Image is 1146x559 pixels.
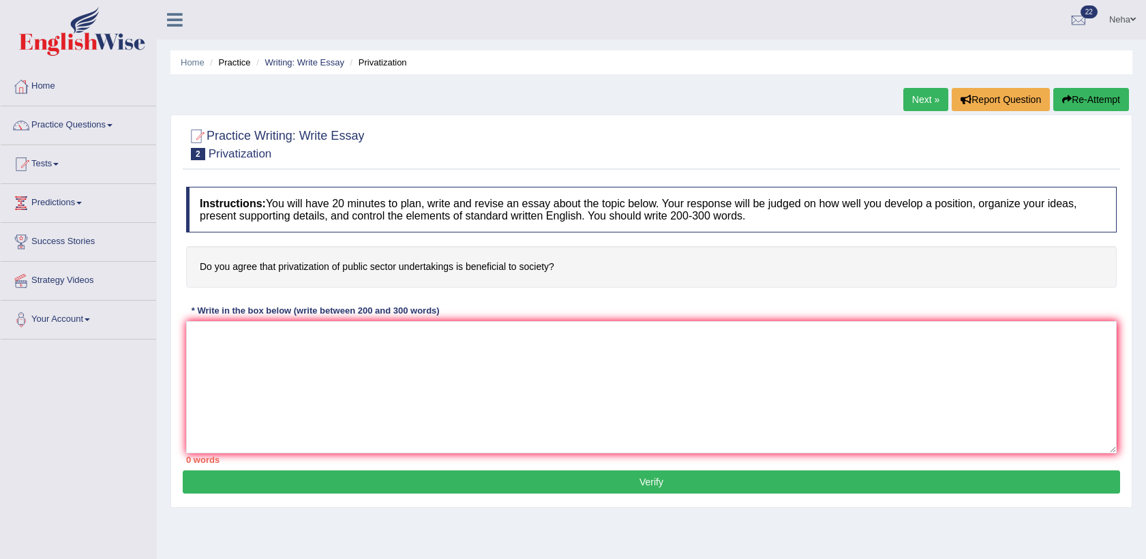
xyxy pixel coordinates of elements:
h4: Do you agree that privatization of public sector undertakings is beneficial to society? [186,246,1117,288]
a: Home [1,67,156,102]
small: Privatization [209,147,272,160]
li: Privatization [347,56,407,69]
span: 2 [191,148,205,160]
a: Tests [1,145,156,179]
h4: You will have 20 minutes to plan, write and revise an essay about the topic below. Your response ... [186,187,1117,232]
a: Strategy Videos [1,262,156,296]
a: Predictions [1,184,156,218]
a: Your Account [1,301,156,335]
button: Re-Attempt [1053,88,1129,111]
button: Verify [183,470,1120,494]
a: Success Stories [1,223,156,257]
a: Home [181,57,205,67]
button: Report Question [952,88,1050,111]
a: Next » [903,88,948,111]
b: Instructions: [200,198,266,209]
span: 22 [1081,5,1098,18]
h2: Practice Writing: Write Essay [186,126,364,160]
li: Practice [207,56,250,69]
div: 0 words [186,453,1117,466]
div: * Write in the box below (write between 200 and 300 words) [186,305,444,318]
a: Writing: Write Essay [265,57,344,67]
a: Practice Questions [1,106,156,140]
